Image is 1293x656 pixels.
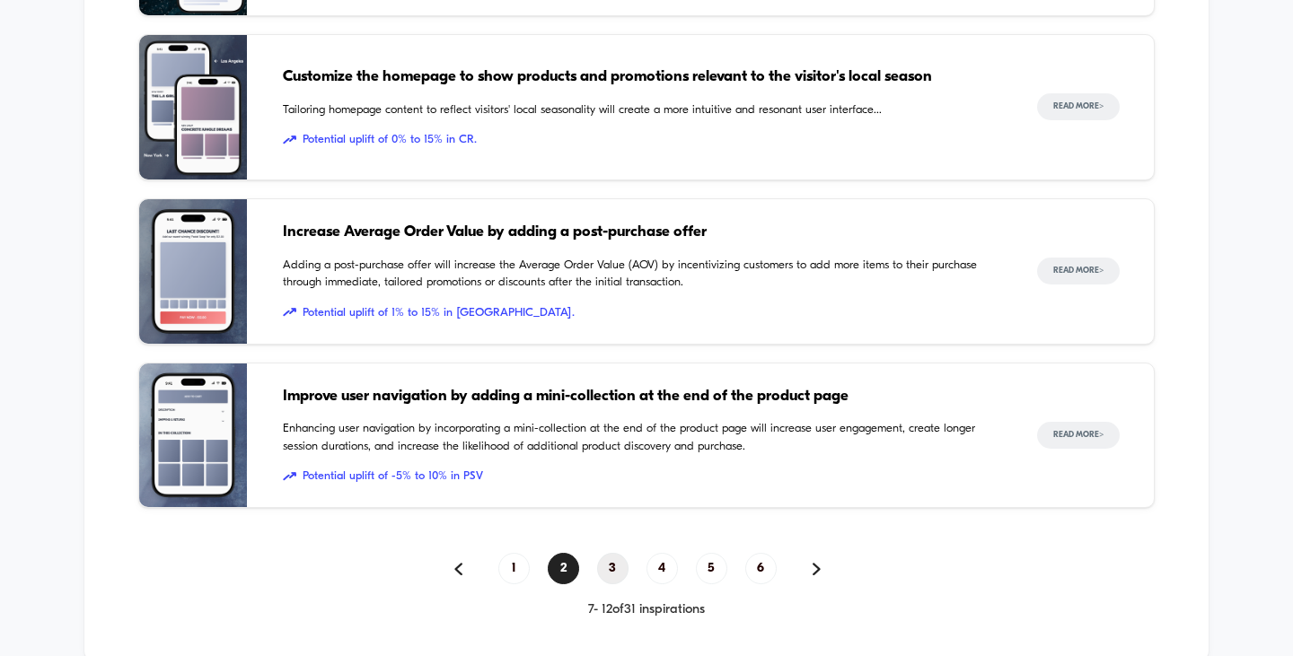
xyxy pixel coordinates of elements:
img: pagination back [454,563,462,575]
img: Tailoring homepage content to reflect visitors' local seasonality will create a more intuitive an... [139,35,247,179]
button: Read More> [1037,93,1120,120]
button: Read More> [1037,422,1120,449]
img: pagination forward [813,563,821,575]
span: Potential uplift of -5% to 10% in PSV [283,468,1002,485]
span: 2 [548,553,579,584]
span: 6 [745,553,777,584]
div: 7 - 12 of 31 inspirations [138,602,1156,617]
button: Read More> [1037,258,1120,284]
span: Adding a post-purchase offer will increase the Average Order Value (AOV) by incentivizing custome... [283,257,1002,292]
img: Enhancing user navigation by incorporating a mini-collection at the end of the product page will ... [139,363,247,508]
span: Potential uplift of 1% to 15% in [GEOGRAPHIC_DATA]. [283,304,1002,322]
span: 3 [597,553,629,584]
span: 4 [646,553,678,584]
span: Enhancing user navigation by incorporating a mini-collection at the end of the product page will ... [283,420,1002,455]
span: 1 [498,553,530,584]
span: Customize the homepage to show products and promotions relevant to the visitor's local season [283,66,1002,89]
span: Improve user navigation by adding a mini-collection at the end of the product page [283,385,1002,408]
img: Adding a post-purchase offer will increase the Average Order Value (AOV) by incentivizing custome... [139,199,247,344]
span: 5 [696,553,727,584]
span: Increase Average Order Value by adding a post-purchase offer [283,221,1002,244]
span: Potential uplift of 0% to 15% in CR. [283,131,1002,149]
span: Tailoring homepage content to reflect visitors' local seasonality will create a more intuitive an... [283,101,1002,119]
